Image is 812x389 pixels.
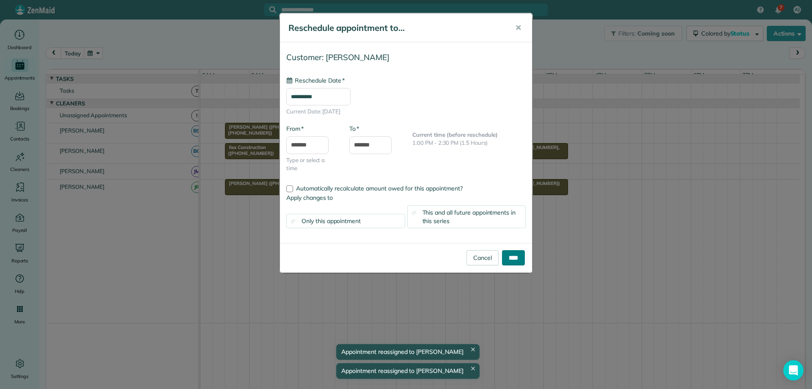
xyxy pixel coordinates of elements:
h5: Reschedule appointment to... [288,22,503,34]
div: Appointment reassigned to [PERSON_NAME] [336,344,479,360]
label: To [349,124,359,133]
label: Reschedule Date [286,76,345,85]
span: Only this appointment [302,217,361,225]
a: Cancel [466,250,499,265]
b: Current time (before reschedule) [412,131,498,138]
span: Type or select a time [286,156,337,173]
span: This and all future appointments in this series [422,209,516,225]
span: Current Date: [DATE] [286,108,526,116]
input: This and all future appointments in this series [411,210,417,216]
label: From [286,124,304,133]
p: 1:00 PM - 2:30 PM (1.5 Hours) [412,139,526,147]
div: Appointment reassigned to [PERSON_NAME] [336,363,479,379]
input: Only this appointment [291,219,296,224]
span: Automatically recalculate amount owed for this appointment? [296,185,463,192]
label: Apply changes to [286,193,526,202]
h4: Customer: [PERSON_NAME] [286,53,526,62]
span: ✕ [515,23,521,33]
div: Open Intercom Messenger [783,360,804,381]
